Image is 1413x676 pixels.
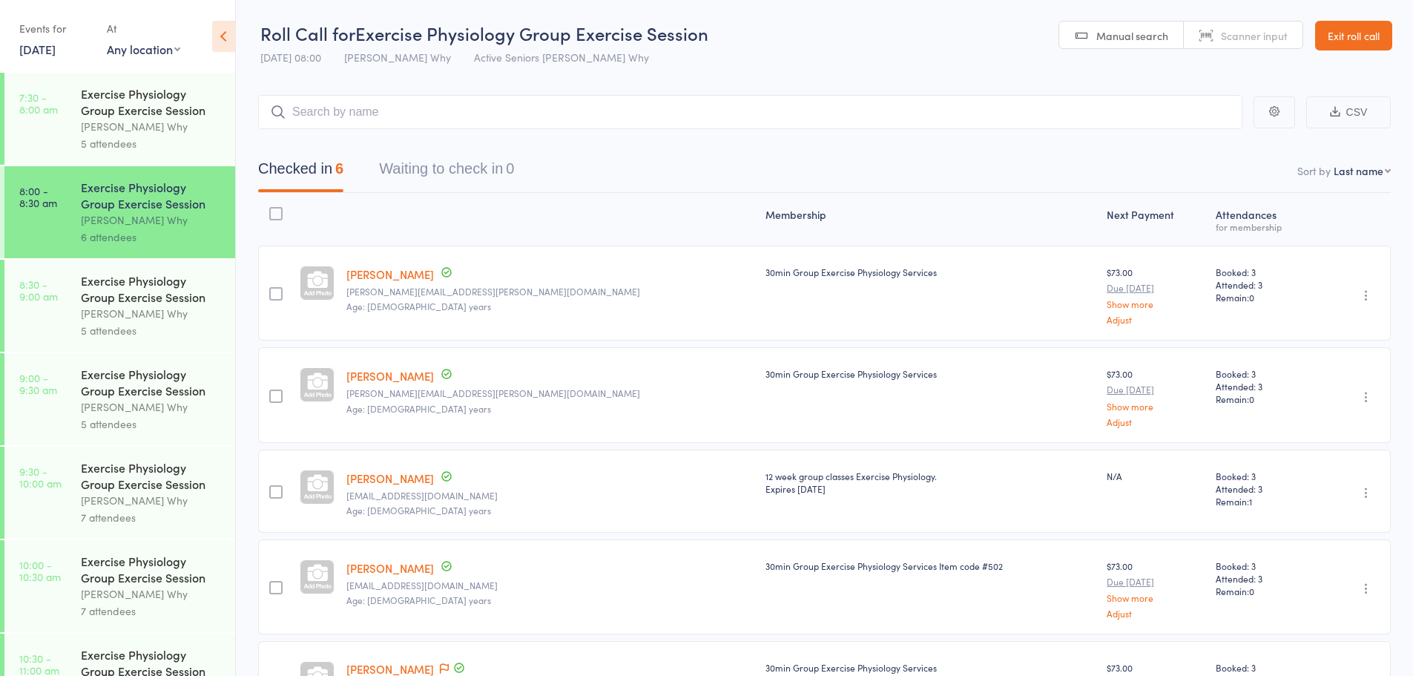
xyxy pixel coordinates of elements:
[260,21,355,45] span: Roll Call for
[346,470,434,486] a: [PERSON_NAME]
[258,95,1242,129] input: Search by name
[1107,559,1204,618] div: $73.00
[19,185,57,209] time: 8:00 - 8:30 am
[1297,163,1331,178] label: Sort by
[346,402,491,415] span: Age: [DEMOGRAPHIC_DATA] years
[81,118,223,135] div: [PERSON_NAME] Why
[107,41,180,57] div: Any location
[1101,200,1210,239] div: Next Payment
[81,322,223,339] div: 5 attendees
[765,661,1096,674] div: 30min Group Exercise Physiology Services
[1107,577,1204,587] small: Due [DATE]
[1216,495,1311,508] span: Remain:
[81,272,223,305] div: Exercise Physiology Group Exercise Session
[258,153,343,192] button: Checked in6
[506,160,514,177] div: 0
[346,286,754,297] small: daryla.alexander@gmail.com
[346,594,491,606] span: Age: [DEMOGRAPHIC_DATA] years
[1221,28,1288,43] span: Scanner input
[1107,417,1204,427] a: Adjust
[765,266,1096,278] div: 30min Group Exercise Physiology Services
[379,153,514,192] button: Waiting to check in0
[474,50,649,65] span: Active Seniors [PERSON_NAME] Why
[4,166,235,258] a: 8:00 -8:30 amExercise Physiology Group Exercise Session[PERSON_NAME] Why6 attendees
[1107,608,1204,618] a: Adjust
[346,560,434,576] a: [PERSON_NAME]
[1249,291,1254,303] span: 0
[1107,593,1204,603] a: Show more
[81,305,223,322] div: [PERSON_NAME] Why
[346,580,754,591] small: joanmccomb@iinet.net.au
[1107,384,1204,395] small: Due [DATE]
[765,367,1096,380] div: 30min Group Exercise Physiology Services
[346,368,434,384] a: [PERSON_NAME]
[1107,315,1204,324] a: Adjust
[1107,401,1204,411] a: Show more
[4,353,235,445] a: 9:00 -9:30 amExercise Physiology Group Exercise Session[PERSON_NAME] Why5 attendees
[81,179,223,211] div: Exercise Physiology Group Exercise Session
[4,540,235,632] a: 10:00 -10:30 amExercise Physiology Group Exercise Session[PERSON_NAME] Why7 attendees
[1249,393,1254,405] span: 0
[1216,482,1311,495] span: Attended: 3
[1216,278,1311,291] span: Attended: 3
[1216,585,1311,597] span: Remain:
[81,211,223,229] div: [PERSON_NAME] Why
[1216,559,1311,572] span: Booked: 3
[81,492,223,509] div: [PERSON_NAME] Why
[1216,266,1311,278] span: Booked: 3
[1096,28,1168,43] span: Manual search
[346,266,434,282] a: [PERSON_NAME]
[765,559,1096,572] div: 30min Group Exercise Physiology Services Item code #502
[19,16,92,41] div: Events for
[1249,495,1252,508] span: 1
[355,21,708,45] span: Exercise Physiology Group Exercise Session
[19,278,58,302] time: 8:30 - 9:00 am
[1216,367,1311,380] span: Booked: 3
[81,603,223,620] div: 7 attendees
[765,470,1096,495] div: 12 week group classes Exercise Physiology.
[81,416,223,433] div: 5 attendees
[19,91,58,115] time: 7:30 - 8:00 am
[81,459,223,492] div: Exercise Physiology Group Exercise Session
[760,200,1101,239] div: Membership
[107,16,180,41] div: At
[1216,470,1311,482] span: Booked: 3
[81,585,223,603] div: [PERSON_NAME] Why
[1216,291,1311,303] span: Remain:
[81,398,223,416] div: [PERSON_NAME] Why
[1107,283,1204,293] small: Due [DATE]
[1210,200,1317,239] div: Atten­dances
[81,229,223,246] div: 6 attendees
[1107,470,1204,482] div: N/A
[1216,222,1311,232] div: for membership
[346,490,754,501] small: Robston51@outlook.com
[1216,572,1311,585] span: Attended: 3
[4,73,235,165] a: 7:30 -8:00 amExercise Physiology Group Exercise Session[PERSON_NAME] Why5 attendees
[1107,266,1204,324] div: $73.00
[765,482,1096,495] div: Expires [DATE]
[4,447,235,539] a: 9:30 -10:00 amExercise Physiology Group Exercise Session[PERSON_NAME] Why7 attendees
[335,160,343,177] div: 6
[81,85,223,118] div: Exercise Physiology Group Exercise Session
[19,652,59,676] time: 10:30 - 11:00 am
[1306,96,1391,128] button: CSV
[4,260,235,352] a: 8:30 -9:00 amExercise Physiology Group Exercise Session[PERSON_NAME] Why5 attendees
[1216,661,1311,674] span: Booked: 3
[81,135,223,152] div: 5 attendees
[346,388,754,398] small: daryla.alexander@gmail.com
[1249,585,1254,597] span: 0
[19,559,61,583] time: 10:00 - 10:30 am
[81,509,223,526] div: 7 attendees
[346,504,491,516] span: Age: [DEMOGRAPHIC_DATA] years
[19,465,62,489] time: 9:30 - 10:00 am
[260,50,321,65] span: [DATE] 08:00
[1216,380,1311,393] span: Attended: 3
[19,372,57,396] time: 9:00 - 9:30 am
[1107,299,1204,309] a: Show more
[81,553,223,585] div: Exercise Physiology Group Exercise Session
[1334,163,1383,178] div: Last name
[1216,393,1311,405] span: Remain:
[346,300,491,312] span: Age: [DEMOGRAPHIC_DATA] years
[344,50,451,65] span: [PERSON_NAME] Why
[81,366,223,398] div: Exercise Physiology Group Exercise Session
